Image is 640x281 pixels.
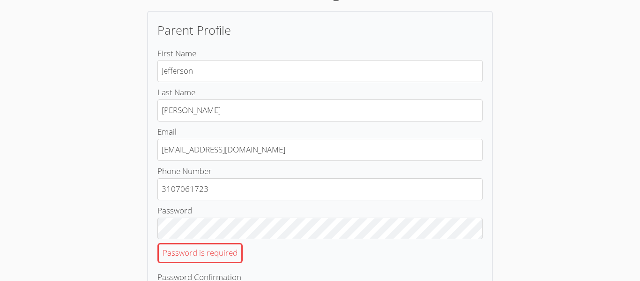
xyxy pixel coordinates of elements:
[157,178,483,200] input: Phone Number
[157,48,196,59] span: First Name
[157,126,177,137] span: Email
[157,218,483,240] input: PasswordPassword is required
[157,166,212,176] span: Phone Number
[157,139,483,161] input: Email
[157,21,483,39] h2: Parent Profile
[157,99,483,122] input: Last Name
[157,87,195,98] span: Last Name
[157,205,192,216] span: Password
[157,243,243,263] div: Password is required
[157,60,483,82] input: First Name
